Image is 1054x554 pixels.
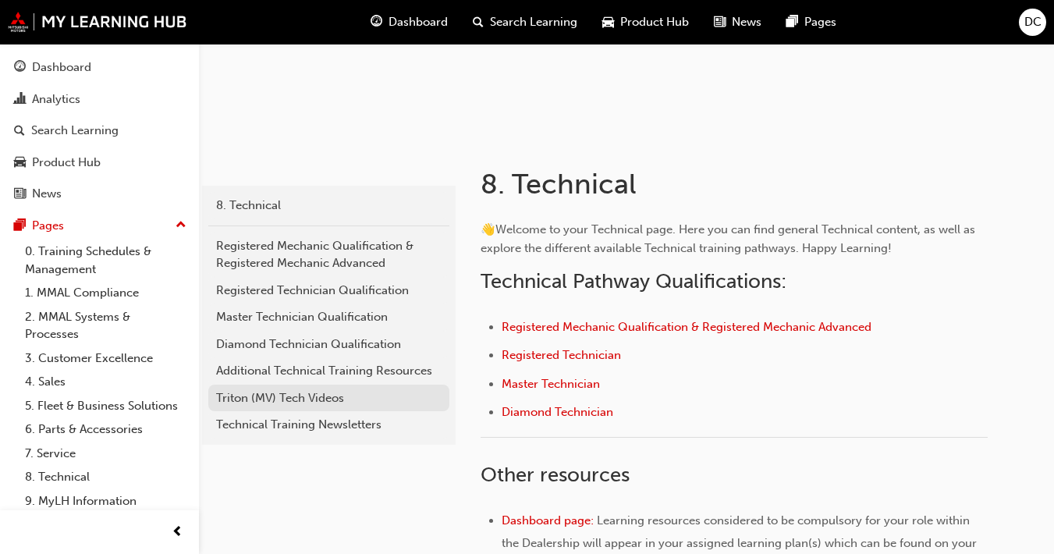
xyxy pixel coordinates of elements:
[216,282,442,300] div: Registered Technician Qualification
[32,217,64,235] div: Pages
[620,13,689,31] span: Product Hub
[804,13,836,31] span: Pages
[14,187,26,201] span: news-icon
[774,6,849,38] a: pages-iconPages
[490,13,577,31] span: Search Learning
[216,308,442,326] div: Master Technician Qualification
[460,6,590,38] a: search-iconSearch Learning
[176,215,186,236] span: up-icon
[19,394,193,418] a: 5. Fleet & Business Solutions
[216,197,442,215] div: 8. Technical
[216,389,442,407] div: Triton (MV) Tech Videos
[208,233,449,277] a: Registered Mechanic Qualification & Registered Mechanic Advanced
[786,12,798,32] span: pages-icon
[1024,13,1042,31] span: DC
[216,362,442,380] div: Additional Technical Training Resources
[19,417,193,442] a: 6. Parts & Accessories
[502,405,613,419] a: Diamond Technician
[6,179,193,208] a: News
[502,348,621,362] a: Registered Technician
[208,304,449,331] a: Master Technician Qualification
[8,12,187,32] img: mmal
[32,59,91,76] div: Dashboard
[14,61,26,75] span: guage-icon
[216,416,442,434] div: Technical Training Newsletters
[19,465,193,489] a: 8. Technical
[358,6,460,38] a: guage-iconDashboard
[208,411,449,439] a: Technical Training Newsletters
[216,336,442,353] div: Diamond Technician Qualification
[208,331,449,358] a: Diamond Technician Qualification
[31,122,119,140] div: Search Learning
[19,370,193,394] a: 4. Sales
[714,12,726,32] span: news-icon
[14,156,26,170] span: car-icon
[701,6,774,38] a: news-iconNews
[6,85,193,114] a: Analytics
[19,489,193,513] a: 9. MyLH Information
[19,240,193,281] a: 0. Training Schedules & Management
[502,377,600,391] a: Master Technician
[172,523,183,542] span: prev-icon
[6,50,193,211] button: DashboardAnalyticsSearch LearningProduct HubNews
[481,222,978,255] span: Welcome to your Technical page. Here you can find general Technical content, as well as explore t...
[481,269,786,293] span: Technical Pathway Qualifications:
[216,237,442,272] div: Registered Mechanic Qualification & Registered Mechanic Advanced
[481,222,495,236] span: 👋
[481,463,630,487] span: Other resources
[208,385,449,412] a: Triton (MV) Tech Videos
[6,211,193,240] button: Pages
[502,513,594,527] a: Dashboard page:
[19,305,193,346] a: 2. MMAL Systems & Processes
[32,154,101,172] div: Product Hub
[14,124,25,138] span: search-icon
[502,320,871,334] a: Registered Mechanic Qualification & Registered Mechanic Advanced
[208,277,449,304] a: Registered Technician Qualification
[19,442,193,466] a: 7. Service
[14,219,26,233] span: pages-icon
[590,6,701,38] a: car-iconProduct Hub
[32,91,80,108] div: Analytics
[6,53,193,82] a: Dashboard
[32,185,62,203] div: News
[1019,9,1046,36] button: DC
[208,192,449,219] a: 8. Technical
[473,12,484,32] span: search-icon
[732,13,761,31] span: News
[208,357,449,385] a: Additional Technical Training Resources
[6,116,193,145] a: Search Learning
[6,148,193,177] a: Product Hub
[19,346,193,371] a: 3. Customer Excellence
[14,93,26,107] span: chart-icon
[371,12,382,32] span: guage-icon
[481,167,935,201] h1: 8. Technical
[389,13,448,31] span: Dashboard
[602,12,614,32] span: car-icon
[19,281,193,305] a: 1. MMAL Compliance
